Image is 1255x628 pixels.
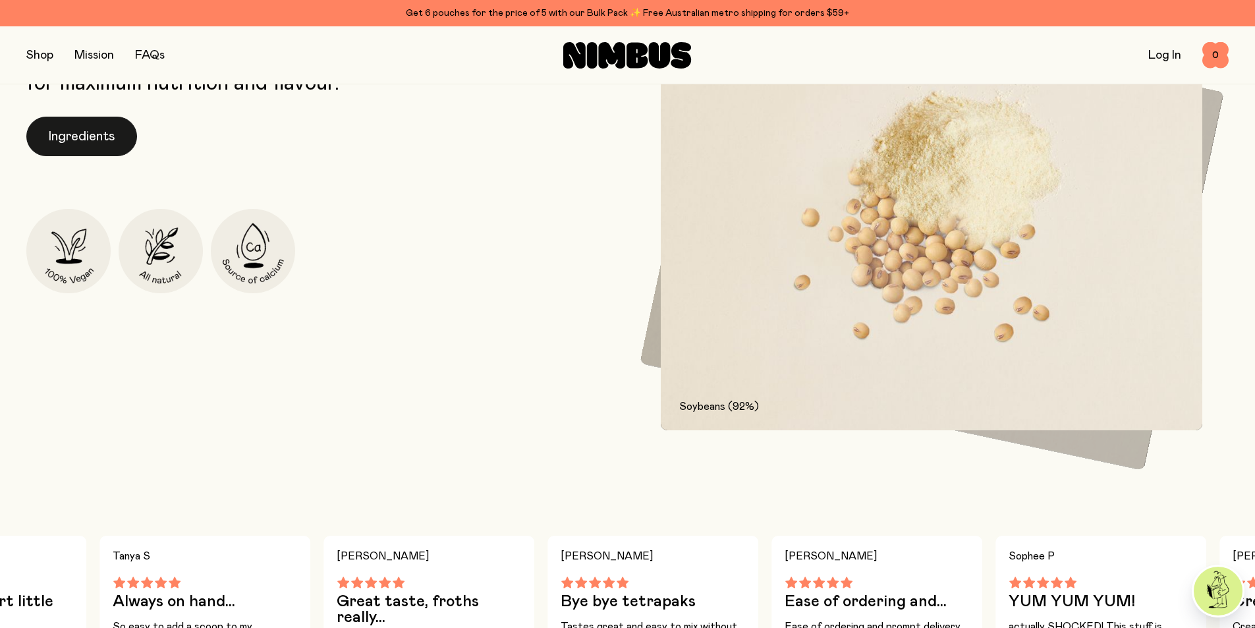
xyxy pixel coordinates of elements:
[135,49,165,61] a: FAQs
[74,49,114,61] a: Mission
[661,24,1203,431] img: 92% Soybeans and soybean powder
[337,594,521,625] h3: Great taste, froths really...
[113,594,297,610] h3: Always on hand...
[1009,594,1193,610] h3: YUM YUM YUM!
[561,594,745,610] h3: Bye bye tetrapaks
[337,546,521,566] h4: [PERSON_NAME]
[26,117,137,156] button: Ingredients
[113,546,297,566] h4: Tanya S
[1009,546,1193,566] h4: Sophee P
[26,5,1229,21] div: Get 6 pouches for the price of 5 with our Bulk Pack ✨ Free Australian metro shipping for orders $59+
[679,399,1185,414] p: Soybeans (92%)
[1194,567,1242,615] img: agent
[561,546,745,566] h4: [PERSON_NAME]
[785,594,969,610] h3: Ease of ordering and...
[1202,42,1229,69] button: 0
[785,546,969,566] h4: [PERSON_NAME]
[1148,49,1181,61] a: Log In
